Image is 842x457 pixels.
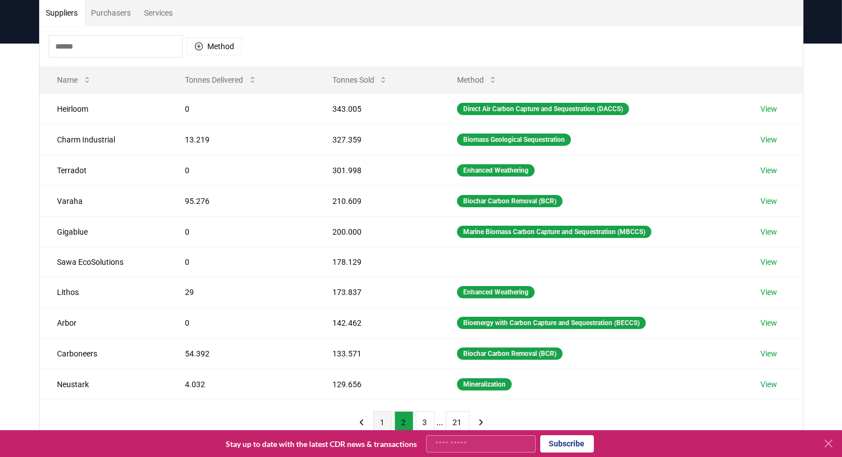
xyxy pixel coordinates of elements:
a: View [760,379,777,390]
td: 327.359 [315,124,440,155]
td: 301.998 [315,155,440,185]
a: View [760,196,777,207]
td: Arbor [40,307,168,338]
a: View [760,103,777,115]
td: 0 [168,247,315,277]
a: View [760,165,777,176]
td: 13.219 [168,124,315,155]
button: 21 [446,411,469,434]
td: 29 [168,277,315,307]
td: Terradot [40,155,168,185]
td: 210.609 [315,185,440,216]
td: 142.462 [315,307,440,338]
div: Enhanced Weathering [457,164,535,177]
div: Biochar Carbon Removal (BCR) [457,347,563,360]
div: Bioenergy with Carbon Capture and Sequestration (BECCS) [457,317,646,329]
button: next page [472,411,491,434]
a: View [760,134,777,145]
button: previous page [352,411,371,434]
td: 129.656 [315,369,440,399]
td: 95.276 [168,185,315,216]
td: 0 [168,155,315,185]
td: Neustark [40,369,168,399]
td: 54.392 [168,338,315,369]
td: Heirloom [40,93,168,124]
button: 1 [373,411,392,434]
td: 173.837 [315,277,440,307]
button: Tonnes Delivered [177,69,266,91]
a: View [760,287,777,298]
button: Name [49,69,101,91]
li: ... [437,416,444,429]
a: View [760,226,777,237]
td: Sawa EcoSolutions [40,247,168,277]
div: Mineralization [457,378,512,391]
td: Varaha [40,185,168,216]
td: Charm Industrial [40,124,168,155]
div: Biochar Carbon Removal (BCR) [457,195,563,207]
button: Tonnes Sold [324,69,397,91]
td: 4.032 [168,369,315,399]
td: 178.129 [315,247,440,277]
td: 0 [168,216,315,247]
td: 133.571 [315,338,440,369]
button: Method [187,37,242,55]
button: 3 [416,411,435,434]
td: 0 [168,93,315,124]
button: 2 [394,411,413,434]
td: Lithos [40,277,168,307]
td: 343.005 [315,93,440,124]
td: Gigablue [40,216,168,247]
div: Direct Air Carbon Capture and Sequestration (DACCS) [457,103,629,115]
div: Biomass Geological Sequestration [457,134,571,146]
div: Marine Biomass Carbon Capture and Sequestration (MBCCS) [457,226,651,238]
button: Method [448,69,506,91]
a: View [760,317,777,329]
a: View [760,348,777,359]
div: Enhanced Weathering [457,286,535,298]
td: 200.000 [315,216,440,247]
a: View [760,256,777,268]
td: Carboneers [40,338,168,369]
td: 0 [168,307,315,338]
